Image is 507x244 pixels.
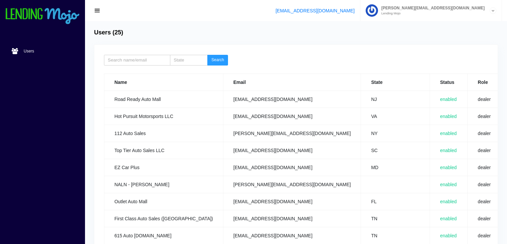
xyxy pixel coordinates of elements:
[24,49,34,53] span: Users
[430,74,468,91] th: Status
[104,193,223,210] td: Outlet Auto Mall
[223,142,361,159] td: [EMAIL_ADDRESS][DOMAIN_NAME]
[440,182,457,187] span: enabled
[223,125,361,142] td: [PERSON_NAME][EMAIL_ADDRESS][DOMAIN_NAME]
[361,74,430,91] th: State
[468,91,501,108] td: dealer
[440,233,457,238] span: enabled
[361,159,430,176] td: MD
[104,210,223,227] td: First Class Auto Sales ([GEOGRAPHIC_DATA])
[207,55,228,66] button: Search
[104,159,223,176] td: EZ Car Plus
[223,159,361,176] td: [EMAIL_ADDRESS][DOMAIN_NAME]
[468,210,501,227] td: dealer
[440,199,457,204] span: enabled
[361,91,430,108] td: NJ
[468,159,501,176] td: dealer
[361,193,430,210] td: FL
[104,176,223,193] td: NALN - [PERSON_NAME]
[468,142,501,159] td: dealer
[276,8,355,13] a: [EMAIL_ADDRESS][DOMAIN_NAME]
[223,91,361,108] td: [EMAIL_ADDRESS][DOMAIN_NAME]
[223,193,361,210] td: [EMAIL_ADDRESS][DOMAIN_NAME]
[440,131,457,136] span: enabled
[440,97,457,102] span: enabled
[468,74,501,91] th: Role
[440,216,457,221] span: enabled
[468,108,501,125] td: dealer
[223,210,361,227] td: [EMAIL_ADDRESS][DOMAIN_NAME]
[361,210,430,227] td: TN
[104,125,223,142] td: 112 Auto Sales
[468,227,501,244] td: dealer
[104,142,223,159] td: Top Tier Auto Sales LLC
[104,91,223,108] td: Road Ready Auto Mall
[361,142,430,159] td: SC
[440,148,457,153] span: enabled
[378,6,485,10] span: [PERSON_NAME][EMAIL_ADDRESS][DOMAIN_NAME]
[104,74,223,91] th: Name
[223,227,361,244] td: [EMAIL_ADDRESS][DOMAIN_NAME]
[440,165,457,170] span: enabled
[361,125,430,142] td: NY
[94,29,123,36] h4: Users (25)
[104,227,223,244] td: 615 Auto [DOMAIN_NAME]
[5,8,80,25] img: logo-small.png
[104,55,170,66] input: Search name/email
[223,74,361,91] th: Email
[468,176,501,193] td: dealer
[378,12,485,15] small: Lending Mojo
[223,108,361,125] td: [EMAIL_ADDRESS][DOMAIN_NAME]
[170,55,208,66] input: State
[223,176,361,193] td: [PERSON_NAME][EMAIL_ADDRESS][DOMAIN_NAME]
[361,108,430,125] td: VA
[366,4,378,17] img: Profile image
[468,125,501,142] td: dealer
[104,108,223,125] td: Hot Pursuit Motorsports LLC
[361,227,430,244] td: TN
[468,193,501,210] td: dealer
[440,114,457,119] span: enabled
